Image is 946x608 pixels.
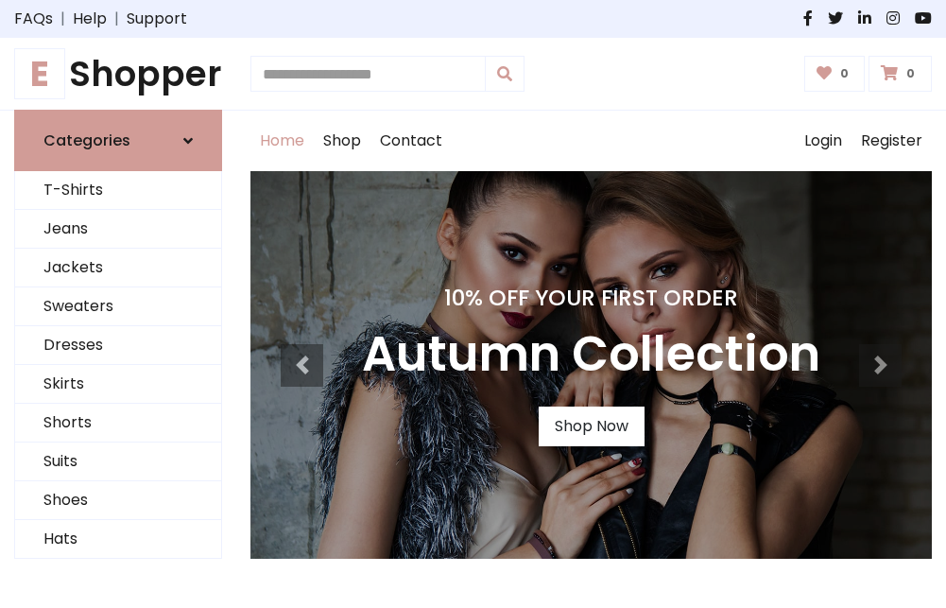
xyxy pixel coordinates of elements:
[15,443,221,481] a: Suits
[127,8,187,30] a: Support
[15,481,221,520] a: Shoes
[53,8,73,30] span: |
[370,111,452,171] a: Contact
[15,404,221,443] a: Shorts
[869,56,932,92] a: 0
[15,210,221,249] a: Jeans
[15,365,221,404] a: Skirts
[107,8,127,30] span: |
[15,326,221,365] a: Dresses
[15,249,221,287] a: Jackets
[362,285,820,311] h4: 10% Off Your First Order
[14,8,53,30] a: FAQs
[14,110,222,171] a: Categories
[851,111,932,171] a: Register
[539,407,645,446] a: Shop Now
[73,8,107,30] a: Help
[362,326,820,384] h3: Autumn Collection
[14,53,222,95] a: EShopper
[902,65,920,82] span: 0
[14,53,222,95] h1: Shopper
[835,65,853,82] span: 0
[804,56,866,92] a: 0
[43,131,130,149] h6: Categories
[15,287,221,326] a: Sweaters
[795,111,851,171] a: Login
[15,171,221,210] a: T-Shirts
[250,111,314,171] a: Home
[14,48,65,99] span: E
[15,520,221,559] a: Hats
[314,111,370,171] a: Shop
